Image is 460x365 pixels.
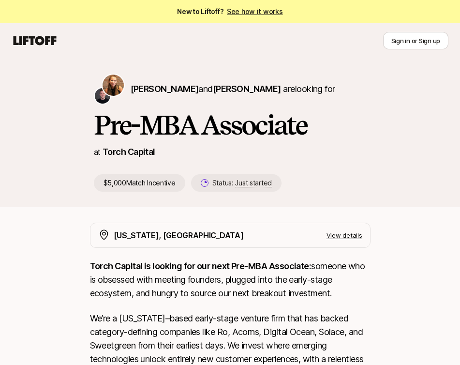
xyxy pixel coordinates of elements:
[103,147,155,157] a: Torch Capital
[235,179,272,187] span: Just started
[198,84,281,94] span: and
[90,261,312,271] strong: Torch Capital is looking for our next Pre-MBA Associate:
[95,88,110,104] img: Christopher Harper
[227,7,283,15] a: See how it works
[326,230,362,240] p: View details
[213,84,281,94] span: [PERSON_NAME]
[177,6,282,17] span: New to Liftoff?
[90,259,371,300] p: someone who is obsessed with meeting founders, plugged into the early-stage ecosystem, and hungry...
[114,229,244,242] p: [US_STATE], [GEOGRAPHIC_DATA]
[212,177,272,189] p: Status:
[131,82,335,96] p: are looking for
[103,75,124,96] img: Katie Reiner
[94,146,101,158] p: at
[131,84,199,94] span: [PERSON_NAME]
[94,174,185,192] p: $5,000 Match Incentive
[94,110,367,139] h1: Pre-MBA Associate
[383,32,448,49] button: Sign in or Sign up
